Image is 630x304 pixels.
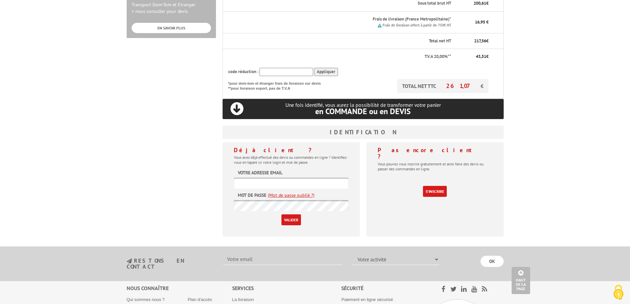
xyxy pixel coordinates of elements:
[476,54,486,59] span: 43,51
[132,1,211,15] p: Transport Dom-Tom et Etranger
[132,23,211,33] a: EN SAVOIR PLUS
[223,102,504,115] p: Une fois identifié, vous aurez la possibilité de transformer votre panier
[127,284,232,292] div: Nous connaître
[223,126,504,139] h3: Identification
[341,284,424,292] div: Sécurité
[378,147,492,160] h4: Pas encore client ?
[423,186,447,197] a: S'inscrire
[446,82,481,90] span: 261,07
[315,106,411,116] span: en COMMANDE ou en DEVIS
[232,284,342,292] div: Services
[457,0,488,7] p: €
[474,0,486,6] span: 200,61
[383,23,451,27] small: Frais de livraison offert à partir de 750€ HT
[234,147,349,153] h4: Déjà client ?
[132,8,188,14] span: > nous consulter pour devis
[238,169,282,176] label: Votre adresse email
[457,38,488,44] p: €
[255,16,451,22] p: Frais de livraison (France Metropolitaine)*
[341,297,393,302] a: Paiement en ligne sécurisé
[238,192,266,198] label: Mot de passe
[268,192,315,198] a: (Mot de passe oublié ?)
[397,79,488,93] p: TOTAL NET TTC €
[228,38,451,44] p: Total net HT
[512,267,530,294] a: Haut de la page
[232,297,254,302] a: La livraison
[474,38,486,44] span: 217,56
[228,54,451,60] p: T.V.A 20,00%**
[127,258,214,270] h3: restons en contact
[607,282,630,304] button: Cookies (fenêtre modale)
[314,68,338,76] input: Appliquer
[281,214,301,225] input: Valider
[475,19,488,25] span: 16,95 €
[188,297,212,302] a: Plan d'accès
[228,69,259,74] span: code réduction :
[223,254,342,265] input: Votre email
[610,284,627,301] img: Cookies (fenêtre modale)
[234,155,349,165] p: Vous avez déjà effectué des devis ou commandes en ligne ? Identifiez-vous en tapant ici votre log...
[378,23,382,27] img: picto.png
[127,258,132,264] img: newsletter.jpg
[378,161,492,171] p: Vous pouvez vous inscrire gratuitement et ainsi faire des devis ou passer des commandes en ligne.
[457,54,488,60] p: €
[127,297,165,302] a: Qui sommes nous ?
[228,79,327,91] p: *pour dom-tom et étranger frais de livraison sur devis **pour livraison export, pas de T.V.A
[481,256,504,267] input: OK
